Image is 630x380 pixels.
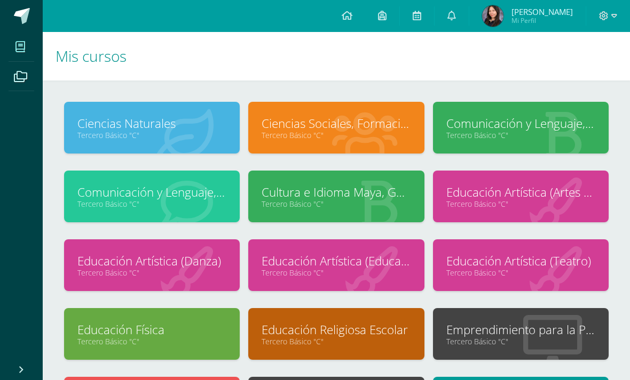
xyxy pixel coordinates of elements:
a: Cultura e Idioma Maya, Garífuna o Xinca [262,184,411,200]
a: Tercero Básico "C" [262,336,411,346]
span: Mis cursos [56,46,127,66]
a: Tercero Básico "C" [262,199,411,209]
a: Comunicación y Lenguaje, Idioma Español [446,115,595,132]
a: Ciencias Sociales, Formación Ciudadana e Interculturalidad [262,115,411,132]
a: Comunicación y Lenguaje, Idioma Extranjero Inglés [77,184,226,200]
a: Ciencias Naturales [77,115,226,132]
a: Educación Artística (Teatro) [446,253,595,269]
a: Educación Física [77,321,226,338]
a: Tercero Básico "C" [77,199,226,209]
a: Emprendimiento para la Productividad y Robótica [446,321,595,338]
a: Educación Artística (Educación Musical) [262,253,411,269]
span: Mi Perfil [511,16,573,25]
a: Educación Artística (Danza) [77,253,226,269]
a: Educación Artística (Artes Visuales) [446,184,595,200]
span: [PERSON_NAME] [511,6,573,17]
a: Tercero Básico "C" [262,130,411,140]
a: Tercero Básico "C" [77,336,226,346]
img: 2f7785b8d5bb2659e6b405af8396832c.png [482,5,503,27]
a: Tercero Básico "C" [446,130,595,140]
a: Tercero Básico "C" [446,336,595,346]
a: Tercero Básico "C" [262,268,411,278]
a: Educación Religiosa Escolar [262,321,411,338]
a: Tercero Básico "C" [446,199,595,209]
a: Tercero Básico "C" [77,268,226,278]
a: Tercero Básico "C" [77,130,226,140]
a: Tercero Básico "C" [446,268,595,278]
